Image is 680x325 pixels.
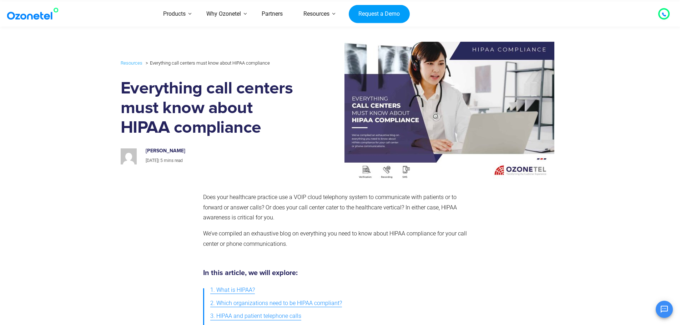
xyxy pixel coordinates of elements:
[293,1,340,27] a: Resources
[160,158,163,163] span: 5
[210,310,301,323] a: 3. HIPAA and patient telephone calls
[144,59,270,67] li: Everything call centers must know about HIPAA compliance
[153,1,196,27] a: Products
[196,1,251,27] a: Why Ozonetel
[210,297,342,310] a: 2. Which organizations need to be HIPAA compliant?
[210,284,255,297] a: 1. What is HIPAA?
[251,1,293,27] a: Partners
[121,79,304,138] h1: Everything call centers must know about HIPAA compliance
[146,157,296,165] p: |
[203,192,474,223] p: Does your healthcare practice use a VOIP cloud telephony system to communicate with patients or t...
[121,148,137,164] img: ccd51dcc6b70bf1fbe0579ea970ecb4917491bb0517df2acb65846e8d9adaf97
[210,298,342,309] span: 2. Which organizations need to be HIPAA compliant?
[210,285,255,295] span: 1. What is HIPAA?
[203,229,474,249] p: We’ve compiled an exhaustive blog on everything you need to know about HIPAA compliance for your ...
[203,269,474,276] h5: In this article, we will explore:
[121,59,142,67] a: Resources
[164,158,183,163] span: mins read
[349,5,410,23] a: Request a Demo
[146,158,158,163] span: [DATE]
[210,311,301,321] span: 3. HIPAA and patient telephone calls
[656,301,673,318] button: Open chat
[146,148,296,154] h6: [PERSON_NAME]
